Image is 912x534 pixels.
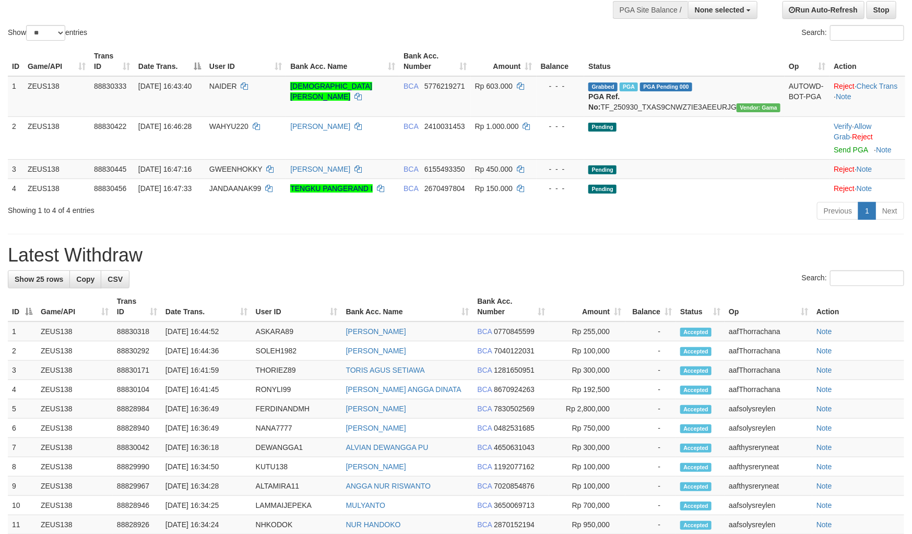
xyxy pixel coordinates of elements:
input: Search: [830,270,904,286]
a: Note [816,327,832,336]
span: BCA [404,184,418,193]
a: [PERSON_NAME] [346,347,406,355]
td: [DATE] 16:36:18 [161,438,252,457]
td: ZEUS138 [37,399,113,419]
th: Action [812,292,904,322]
span: BCA [477,347,492,355]
a: CSV [101,270,129,288]
th: Balance: activate to sort column ascending [625,292,676,322]
div: - - - [541,183,581,194]
td: [DATE] 16:34:50 [161,457,252,477]
span: None selected [695,6,744,14]
a: [PERSON_NAME] [346,462,406,471]
td: Rp 2,800,000 [549,399,625,419]
div: - - - [541,81,581,91]
td: aafThorrachana [725,341,812,361]
a: Note [816,443,832,452]
span: GWEENHOKKY [209,165,263,173]
span: Copy 4650631043 to clipboard [494,443,535,452]
span: Accepted [680,502,712,511]
td: ZEUS138 [37,380,113,399]
span: Show 25 rows [15,275,63,283]
a: Note [816,405,832,413]
td: - [625,438,676,457]
td: Rp 750,000 [549,419,625,438]
span: BCA [477,327,492,336]
td: [DATE] 16:36:49 [161,419,252,438]
td: [DATE] 16:36:49 [161,399,252,419]
th: Bank Acc. Name: activate to sort column ascending [286,46,399,76]
span: [DATE] 16:43:40 [138,82,192,90]
td: aafthysreryneat [725,457,812,477]
td: aafThorrachana [725,361,812,380]
b: PGA Ref. No: [588,92,620,111]
td: Rp 100,000 [549,477,625,496]
a: Note [816,501,832,509]
td: aafthysreryneat [725,477,812,496]
span: Copy 0482531685 to clipboard [494,424,535,432]
span: Copy 7040122031 to clipboard [494,347,535,355]
a: Show 25 rows [8,270,70,288]
span: 88830333 [94,82,126,90]
span: Accepted [680,444,712,453]
td: Rp 255,000 [549,322,625,341]
th: Bank Acc. Number: activate to sort column ascending [399,46,471,76]
td: Rp 300,000 [549,361,625,380]
th: Amount: activate to sort column ascending [471,46,537,76]
td: ASKARA89 [252,322,342,341]
span: Copy 2870152194 to clipboard [494,520,535,529]
th: Game/API: activate to sort column ascending [37,292,113,322]
td: THORIEZ89 [252,361,342,380]
td: [DATE] 16:41:45 [161,380,252,399]
a: Send PGA [834,146,868,154]
td: · [830,179,905,198]
span: Rp 450.000 [475,165,513,173]
td: - [625,380,676,399]
span: Copy [76,275,94,283]
td: 10 [8,496,37,515]
td: 3 [8,361,37,380]
td: aafThorrachana [725,322,812,341]
span: Rp 150.000 [475,184,513,193]
span: BCA [477,443,492,452]
th: Trans ID: activate to sort column ascending [90,46,134,76]
h1: Latest Withdraw [8,245,904,266]
a: Note [816,366,832,374]
label: Show entries [8,25,87,41]
th: Balance [537,46,585,76]
a: Note [836,92,851,101]
a: Note [816,347,832,355]
span: Copy 5776219271 to clipboard [424,82,465,90]
a: [PERSON_NAME] [290,122,350,130]
td: 2 [8,116,23,159]
td: 7 [8,438,37,457]
a: 1 [858,202,876,220]
select: Showentries [26,25,65,41]
span: [DATE] 16:47:16 [138,165,192,173]
a: ALVIAN DEWANGGA PU [346,443,429,452]
div: - - - [541,121,581,132]
th: Bank Acc. Name: activate to sort column ascending [342,292,473,322]
td: - [625,496,676,515]
span: BCA [404,122,418,130]
td: 8 [8,457,37,477]
td: aafThorrachana [725,380,812,399]
div: PGA Site Balance / [613,1,688,19]
td: 6 [8,419,37,438]
th: Bank Acc. Number: activate to sort column ascending [473,292,549,322]
a: Run Auto-Refresh [783,1,864,19]
td: 4 [8,179,23,198]
span: Accepted [680,405,712,414]
td: - [625,361,676,380]
span: · [834,122,871,141]
td: ZEUS138 [37,322,113,341]
span: Accepted [680,521,712,530]
td: aafsolysreylen [725,419,812,438]
span: Pending [588,123,617,132]
div: - - - [541,164,581,174]
span: Copy 0770845599 to clipboard [494,327,535,336]
span: Copy 7830502569 to clipboard [494,405,535,413]
span: Copy 2670497804 to clipboard [424,184,465,193]
a: Note [857,165,872,173]
td: ZEUS138 [23,116,90,159]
